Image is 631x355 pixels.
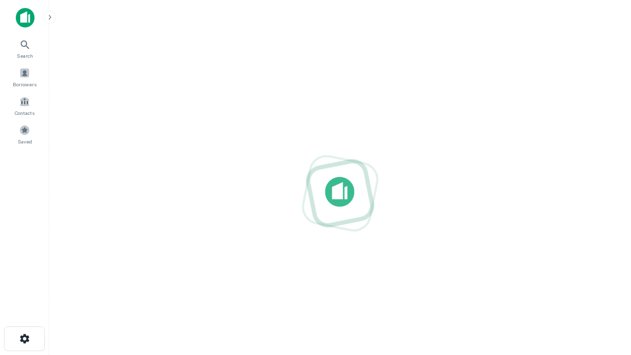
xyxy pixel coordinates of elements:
a: Borrowers [3,64,46,90]
span: Borrowers [13,80,36,88]
span: Search [17,52,33,60]
iframe: Chat Widget [582,276,631,323]
a: Saved [3,121,46,147]
a: Contacts [3,92,46,119]
span: Saved [18,138,32,145]
span: Contacts [15,109,35,117]
img: capitalize-icon.png [16,8,35,28]
a: Search [3,35,46,62]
